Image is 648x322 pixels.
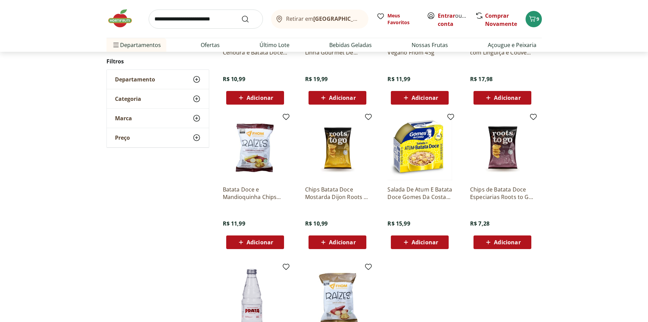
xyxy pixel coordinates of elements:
span: Retirar em [286,16,361,22]
a: Criar conta [438,12,475,28]
span: Departamento [115,76,155,83]
a: Bebidas Geladas [329,41,372,49]
a: Último Lote [260,41,289,49]
button: Adicionar [226,235,284,249]
span: Marca [115,115,132,122]
button: Submit Search [241,15,257,23]
a: Nossas Frutas [412,41,448,49]
input: search [149,10,263,29]
span: Adicionar [412,240,438,245]
button: Carrinho [526,11,542,27]
span: Adicionar [494,95,520,101]
a: Ofertas [201,41,220,49]
span: Adicionar [494,240,520,245]
span: R$ 11,99 [387,75,410,83]
span: Departamentos [112,37,161,53]
button: Adicionar [309,91,366,105]
button: Adicionar [391,235,449,249]
a: Açougue e Peixaria [488,41,536,49]
img: Batata Doce e Mandioquinha Chips Vegano Fhom 45g [223,116,287,180]
img: Chips de Batata Doce Especiarias Roots to Go 45g [470,116,535,180]
button: Adicionar [473,235,531,249]
span: Meus Favoritos [387,12,419,26]
img: Salada De Atum E Batata Doce Gomes Da Costa 150g [387,116,452,180]
button: Retirar em[GEOGRAPHIC_DATA]/[GEOGRAPHIC_DATA] [271,10,368,29]
a: Salada De Atum E Batata Doce Gomes Da Costa 150g [387,186,452,201]
a: Chips de Batata Doce Especiarias Roots to Go 45g [470,186,535,201]
button: Preço [107,128,209,147]
img: Hortifruti [106,8,140,29]
span: R$ 11,99 [223,220,245,227]
span: R$ 10,99 [223,75,245,83]
span: Adicionar [329,95,355,101]
button: Adicionar [473,91,531,105]
span: 9 [536,16,539,22]
button: Adicionar [309,235,366,249]
button: Marca [107,109,209,128]
span: R$ 15,99 [387,220,410,227]
span: Adicionar [329,240,355,245]
a: Chips Batata Doce Mostarda Dijon Roots to Go 45g [305,186,370,201]
a: Meus Favoritos [377,12,419,26]
span: R$ 7,28 [470,220,489,227]
span: R$ 17,98 [470,75,493,83]
h2: Filtros [106,55,209,68]
span: Adicionar [247,240,273,245]
span: Adicionar [247,95,273,101]
a: Entrar [438,12,455,19]
span: Preço [115,134,130,141]
button: Categoria [107,89,209,108]
span: R$ 19,99 [305,75,328,83]
span: ou [438,12,468,28]
span: Categoria [115,95,141,102]
a: Comprar Novamente [485,12,517,28]
button: Adicionar [226,91,284,105]
a: Batata Doce e Mandioquinha Chips Vegano Fhom 45g [223,186,287,201]
img: Chips Batata Doce Mostarda Dijon Roots to Go 45g [305,116,370,180]
button: Menu [112,37,120,53]
button: Departamento [107,70,209,89]
span: R$ 10,99 [305,220,328,227]
b: [GEOGRAPHIC_DATA]/[GEOGRAPHIC_DATA] [313,15,428,22]
span: Adicionar [412,95,438,101]
button: Adicionar [391,91,449,105]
